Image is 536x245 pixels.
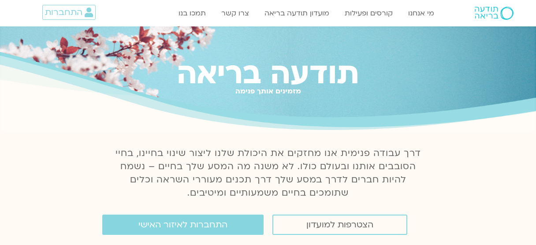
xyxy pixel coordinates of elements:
p: דרך עבודה פנימית אנו מחזקים את היכולת שלנו ליצור שינוי בחיינו, בחיי הסובבים אותנו ובעולם כולו. לא... [110,147,426,200]
a: הצטרפות למועדון [272,215,407,235]
a: קורסים ופעילות [340,5,397,22]
span: הצטרפות למועדון [306,220,373,230]
a: צרו קשר [217,5,253,22]
a: מועדון תודעה בריאה [260,5,334,22]
a: התחברות [42,5,96,20]
span: התחברות לאיזור האישי [138,220,227,230]
a: התחברות לאיזור האישי [102,215,264,235]
img: תודעה בריאה [475,7,514,20]
a: תמכו בנו [174,5,210,22]
a: מי אנחנו [404,5,439,22]
span: התחברות [45,7,82,17]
